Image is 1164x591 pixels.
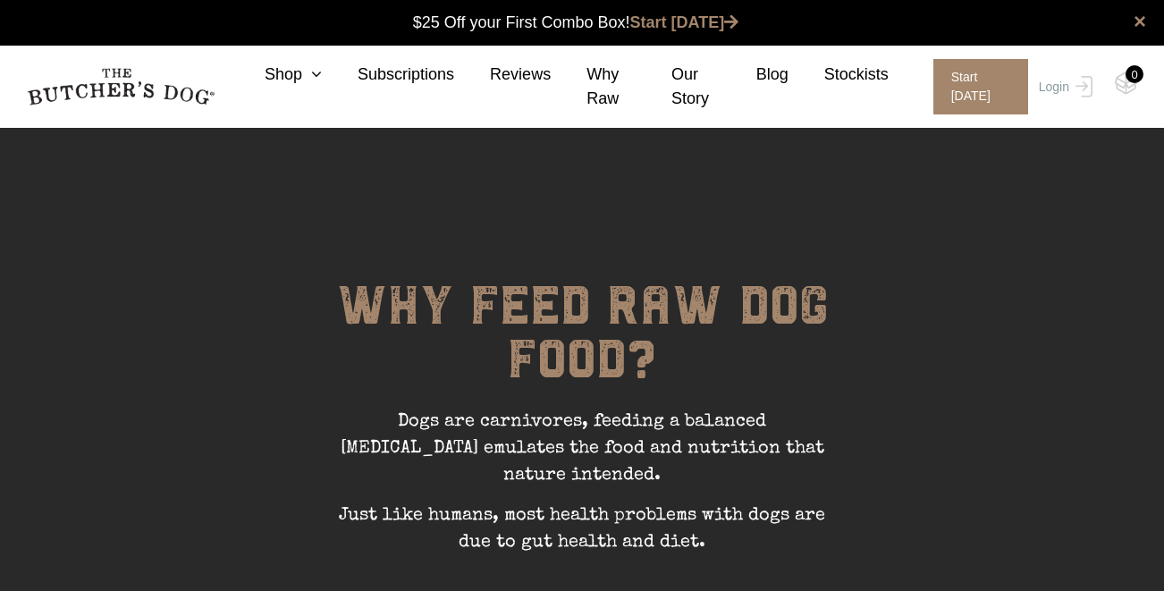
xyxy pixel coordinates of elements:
a: Why Raw [551,63,636,111]
img: TBD_Cart-Empty.png [1115,72,1137,95]
a: Blog [721,63,789,87]
a: Our Story [636,63,721,111]
a: close [1134,11,1146,32]
p: Just like humans, most health problems with dogs are due to gut health and diet. [314,502,850,570]
a: Start [DATE] [630,13,739,31]
a: Login [1034,59,1092,114]
h1: WHY FEED RAW DOG FOOD? [314,279,850,409]
a: Reviews [454,63,551,87]
a: Subscriptions [322,63,454,87]
span: Start [DATE] [933,59,1028,114]
div: 0 [1126,65,1143,83]
p: Dogs are carnivores, feeding a balanced [MEDICAL_DATA] emulates the food and nutrition that natur... [314,409,850,502]
a: Shop [229,63,322,87]
a: Start [DATE] [915,59,1034,114]
a: Stockists [789,63,889,87]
